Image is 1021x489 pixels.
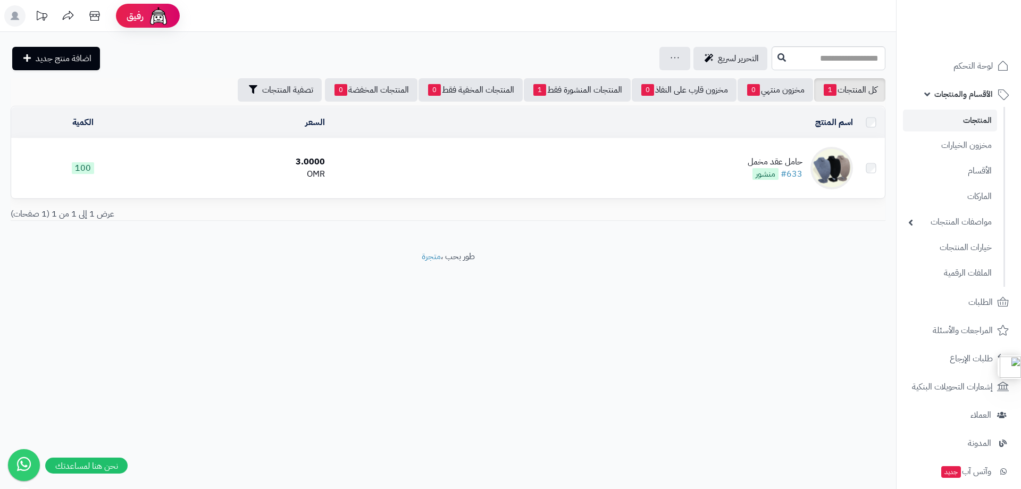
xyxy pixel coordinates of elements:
span: اضافة منتج جديد [36,52,91,65]
div: عرض 1 إلى 1 من 1 (1 صفحات) [3,208,448,220]
a: مخزون الخيارات [903,134,997,157]
span: 0 [747,84,760,96]
span: رفيق [127,10,144,22]
a: مخزون قارب على النفاذ0 [632,78,737,102]
span: التحرير لسريع [718,52,759,65]
a: المراجعات والأسئلة [903,318,1015,343]
a: المدونة [903,430,1015,456]
a: وآتس آبجديد [903,459,1015,484]
a: إشعارات التحويلات البنكية [903,374,1015,400]
a: #633 [781,168,802,180]
span: 1 [533,84,546,96]
a: تحديثات المنصة [28,5,55,29]
img: ai-face.png [148,5,169,27]
span: المراجعات والأسئلة [933,323,993,338]
a: العملاء [903,402,1015,428]
a: الملفات الرقمية [903,262,997,285]
span: وآتس آب [940,464,991,479]
a: الأقسام [903,160,997,183]
a: متجرة [422,250,441,263]
span: 1 [824,84,836,96]
span: منشور [752,168,779,180]
a: المنتجات المخفضة0 [325,78,417,102]
span: 0 [641,84,654,96]
span: تصفية المنتجات [262,84,313,96]
a: المنتجات المخفية فقط0 [419,78,523,102]
span: 0 [334,84,347,96]
a: مخزون منتهي0 [738,78,813,102]
span: جديد [941,466,961,478]
img: logo-2.png [949,27,1011,49]
img: حامل عقد مخمل [810,147,853,189]
span: طلبات الإرجاع [950,351,993,366]
a: التحرير لسريع [693,47,767,70]
div: حامل عقد مخمل [748,156,802,168]
span: لوحة التحكم [953,59,993,73]
a: الكمية [72,116,94,129]
a: الطلبات [903,289,1015,315]
span: 100 [72,162,94,174]
a: كل المنتجات1 [814,78,885,102]
a: طلبات الإرجاع [903,346,1015,371]
div: 3.0000 [158,156,325,168]
a: الماركات [903,185,997,208]
span: الأقسام والمنتجات [934,87,993,102]
a: مواصفات المنتجات [903,211,997,234]
a: المنتجات [903,110,997,131]
a: المنتجات المنشورة فقط1 [524,78,631,102]
a: اسم المنتج [815,116,853,129]
span: إشعارات التحويلات البنكية [912,379,993,394]
button: تصفية المنتجات [238,78,322,102]
div: OMR [158,168,325,180]
span: الطلبات [968,295,993,310]
a: اضافة منتج جديد [12,47,100,70]
a: خيارات المنتجات [903,236,997,259]
a: السعر [305,116,325,129]
span: المدونة [968,436,991,451]
span: 0 [428,84,441,96]
a: لوحة التحكم [903,53,1015,79]
span: العملاء [970,408,991,422]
